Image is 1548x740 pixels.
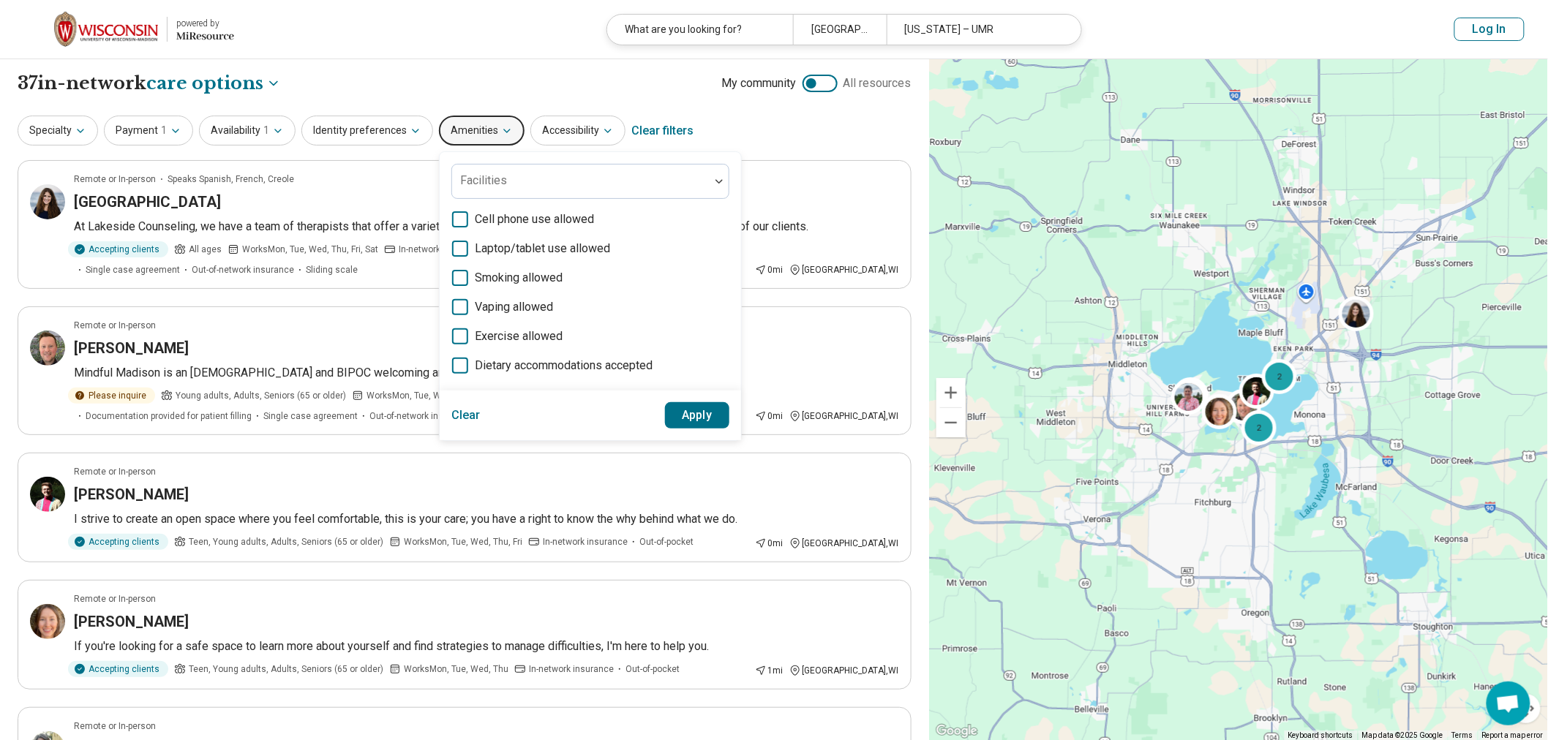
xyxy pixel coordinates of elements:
[74,592,156,605] p: Remote or In-person
[176,17,234,30] div: powered by
[301,116,433,146] button: Identity preferences
[530,116,625,146] button: Accessibility
[722,75,797,92] span: My community
[665,402,730,428] button: Apply
[639,535,694,548] span: Out-of-pocket
[529,662,614,676] span: In-network insurance
[74,465,156,478] p: Remote or In-person
[367,389,485,402] span: Works Mon, Tue, Wed, Thu, Fri
[74,173,156,186] p: Remote or In-person
[242,243,378,256] span: Works Mon, Tue, Wed, Thu, Fri, Sat
[631,113,694,148] div: Clear filters
[369,409,472,423] span: Out-of-network insurance
[1452,731,1473,739] a: Terms (opens in new tab)
[74,218,899,235] p: At Lakeside Counseling, we have a team of therapists that offer a variety of specializations and ...
[936,408,966,437] button: Zoom out
[192,263,294,276] span: Out-of-network insurance
[475,211,594,228] span: Cell phone use allowed
[68,534,168,550] div: Accepting clients
[74,720,156,733] p: Remote or In-person
[755,263,784,276] div: 0 mi
[451,402,481,428] button: Clear
[146,71,263,96] span: care options
[789,537,899,550] div: [GEOGRAPHIC_DATA] , WI
[887,15,1072,45] div: [US_STATE] – UMR
[263,123,269,138] span: 1
[1482,731,1544,739] a: Report a map error
[793,15,886,45] div: [GEOGRAPHIC_DATA], [GEOGRAPHIC_DATA]
[1262,359,1297,394] div: 2
[936,378,966,407] button: Zoom in
[789,263,899,276] div: [GEOGRAPHIC_DATA] , WI
[189,243,222,256] span: All ages
[306,263,358,276] span: Sliding scale
[439,116,525,146] button: Amenities
[104,116,193,146] button: Payment1
[625,662,680,676] span: Out-of-pocket
[161,123,167,138] span: 1
[74,192,221,212] h3: [GEOGRAPHIC_DATA]
[1454,18,1525,41] button: Log In
[74,364,899,382] p: Mindful Madison is an [DEMOGRAPHIC_DATA] and BIPOC welcoming and affirming practice.
[54,12,158,47] img: University of Wisconsin-Madison
[475,328,563,345] span: Exercise allowed
[475,240,610,257] span: Laptop/tablet use allowed
[263,409,358,423] span: Single case agreement
[74,638,899,655] p: If you're looking for a safe space to learn more about yourself and find strategies to manage dif...
[399,243,484,256] span: In-network insurance
[460,173,507,187] label: Facilities
[74,484,189,505] h3: [PERSON_NAME]
[543,535,628,548] span: In-network insurance
[168,173,294,186] span: Speaks Spanish, French, Creole
[74,510,899,528] p: I strive to create an open space where you feel comfortable, this is your care; you have a right ...
[755,664,784,677] div: 1 mi
[86,263,180,276] span: Single case agreement
[755,409,784,423] div: 0 mi
[199,116,296,146] button: Availability1
[68,661,168,677] div: Accepting clients
[74,611,189,632] h3: [PERSON_NAME]
[475,357,653,374] span: Dietary accommodations accepted
[86,409,252,423] span: Documentation provided for patient filling
[404,535,522,548] span: Works Mon, Tue, Wed, Thu, Fri
[74,338,189,358] h3: [PERSON_NAME]
[1241,410,1277,445] div: 2
[1362,731,1443,739] span: Map data ©2025 Google
[789,409,899,423] div: [GEOGRAPHIC_DATA] , WI
[789,664,899,677] div: [GEOGRAPHIC_DATA] , WI
[755,537,784,550] div: 0 mi
[189,535,383,548] span: Teen, Young adults, Adults, Seniors (65 or older)
[475,269,563,287] span: Smoking allowed
[18,116,98,146] button: Specialty
[404,662,508,676] span: Works Mon, Tue, Wed, Thu
[74,319,156,332] p: Remote or In-person
[146,71,281,96] button: Care options
[189,662,383,676] span: Teen, Young adults, Adults, Seniors (65 or older)
[68,241,168,257] div: Accepting clients
[176,389,346,402] span: Young adults, Adults, Seniors (65 or older)
[68,388,155,404] div: Please inquire
[607,15,793,45] div: What are you looking for?
[1487,682,1530,725] div: Open chat
[475,298,553,316] span: Vaping allowed
[23,12,234,47] a: University of Wisconsin-Madisonpowered by
[18,71,281,96] h1: 37 in-network
[843,75,912,92] span: All resources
